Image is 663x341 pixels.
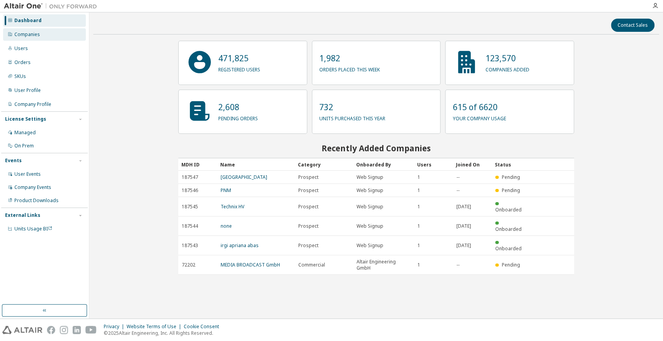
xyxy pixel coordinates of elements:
span: Units Usage BI [14,225,52,232]
div: Company Profile [14,101,51,107]
span: 187543 [182,242,198,249]
span: Onboarded [495,226,522,232]
span: Pending [502,174,520,180]
span: 1 [418,204,420,210]
span: -- [456,187,459,194]
div: Category [298,158,350,171]
div: Joined On [456,158,489,171]
div: Orders [14,59,31,66]
span: 72202 [182,262,195,268]
span: Pending [502,187,520,194]
span: 187545 [182,204,198,210]
a: [GEOGRAPHIC_DATA] [221,174,267,180]
span: Prospect [298,223,318,229]
span: [DATE] [456,242,471,249]
span: Web Signup [357,242,383,249]
span: Web Signup [357,223,383,229]
span: 1 [418,242,420,249]
span: 187547 [182,174,198,180]
a: MEDIA BROADCAST GmbH [221,261,280,268]
span: [DATE] [456,204,471,210]
p: 615 of 6620 [452,101,506,113]
p: 732 [319,101,385,113]
div: Company Events [14,184,51,190]
p: units purchased this year [319,113,385,122]
span: Prospect [298,242,318,249]
span: Prospect [298,204,318,210]
img: youtube.svg [85,326,97,334]
span: Commercial [298,262,325,268]
img: instagram.svg [60,326,68,334]
p: © 2025 Altair Engineering, Inc. All Rights Reserved. [104,330,224,336]
div: Name [220,158,292,171]
div: Status [495,158,527,171]
div: User Events [14,171,41,177]
div: MDH ID [181,158,214,171]
span: 1 [418,174,420,180]
span: Prospect [298,174,318,180]
span: 1 [418,223,420,229]
p: your company usage [452,113,506,122]
span: Prospect [298,187,318,194]
span: 1 [418,262,420,268]
div: User Profile [14,87,41,93]
span: 1 [418,187,420,194]
img: altair_logo.svg [2,326,42,334]
span: Pending [502,261,520,268]
span: Onboarded [495,245,522,252]
a: PNM [221,187,231,194]
div: License Settings [5,116,46,122]
div: Product Downloads [14,197,59,204]
div: On Prem [14,143,34,149]
div: Cookie Consent [184,324,224,330]
span: -- [456,262,459,268]
p: pending orders [218,113,258,122]
div: Users [417,158,450,171]
div: SKUs [14,73,26,80]
div: Users [14,45,28,52]
a: irgi apriana abas [221,242,259,249]
span: Web Signup [357,187,383,194]
span: Altair Engineering GmbH [357,259,411,271]
span: Web Signup [357,204,383,210]
a: Technix HV [221,203,244,210]
span: Onboarded [495,206,522,213]
p: 471,825 [218,52,260,64]
span: [DATE] [456,223,471,229]
h2: Recently Added Companies [178,143,574,153]
p: 2,608 [218,101,258,113]
div: Onboarded By [356,158,411,171]
p: registered users [218,64,260,73]
span: Web Signup [357,174,383,180]
a: none [221,223,232,229]
img: facebook.svg [47,326,55,334]
div: External Links [5,212,40,218]
p: companies added [485,64,529,73]
div: Privacy [104,324,127,330]
p: 1,982 [319,52,380,64]
div: Events [5,158,22,164]
button: Contact Sales [611,19,654,32]
p: 123,570 [485,52,529,64]
div: Companies [14,31,40,38]
div: Managed [14,130,36,136]
div: Dashboard [14,17,42,24]
img: Altair One [4,2,101,10]
span: 187544 [182,223,198,229]
p: orders placed this week [319,64,380,73]
div: Website Terms of Use [127,324,184,330]
img: linkedin.svg [73,326,81,334]
span: -- [456,174,459,180]
span: 187546 [182,187,198,194]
